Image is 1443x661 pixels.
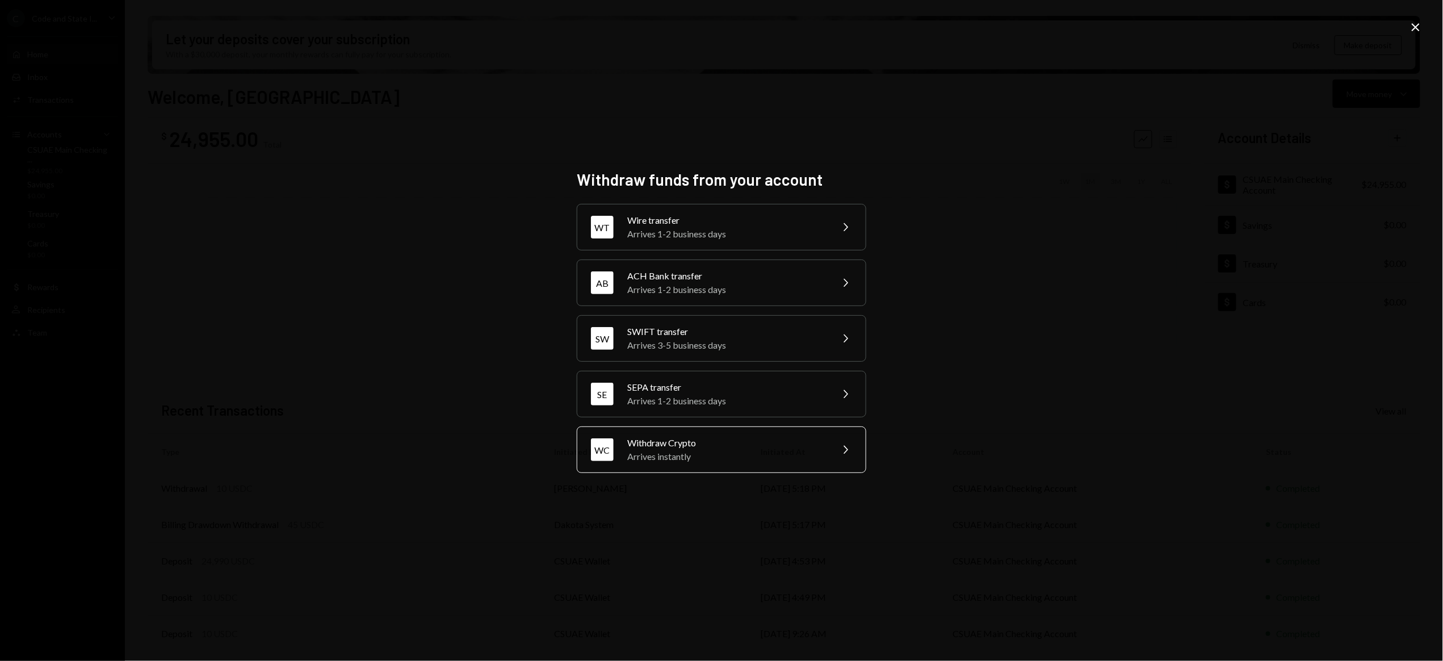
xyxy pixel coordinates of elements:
div: SW [591,327,614,350]
button: SWSWIFT transferArrives 3-5 business days [577,315,866,362]
div: Withdraw Crypto [627,436,825,450]
div: Arrives 1-2 business days [627,394,825,408]
div: Arrives 1-2 business days [627,283,825,296]
button: ABACH Bank transferArrives 1-2 business days [577,260,866,306]
div: ACH Bank transfer [627,269,825,283]
button: WTWire transferArrives 1-2 business days [577,204,866,250]
div: Wire transfer [627,214,825,227]
div: Arrives instantly [627,450,825,463]
button: SESEPA transferArrives 1-2 business days [577,371,866,417]
div: WC [591,438,614,461]
div: AB [591,271,614,294]
div: Arrives 1-2 business days [627,227,825,241]
div: SWIFT transfer [627,325,825,338]
button: WCWithdraw CryptoArrives instantly [577,426,866,473]
div: SE [591,383,614,405]
div: WT [591,216,614,239]
h2: Withdraw funds from your account [577,169,866,191]
div: Arrives 3-5 business days [627,338,825,352]
div: SEPA transfer [627,380,825,394]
